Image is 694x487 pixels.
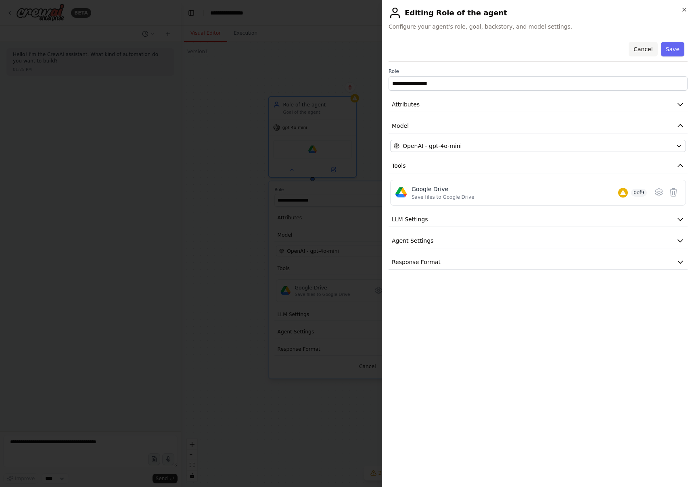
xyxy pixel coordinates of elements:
button: Save [661,42,684,56]
div: Save files to Google Drive [412,194,475,200]
span: Tools [392,162,406,170]
h2: Editing Role of the agent [389,6,688,19]
span: Attributes [392,100,420,108]
span: Response Format [392,258,441,266]
span: OpenAI - gpt-4o-mini [403,142,462,150]
button: LLM Settings [389,212,688,227]
button: Delete tool [666,185,681,200]
button: Agent Settings [389,233,688,248]
button: Tools [389,158,688,173]
img: Google Drive [395,187,407,198]
span: 0 of 9 [631,189,647,197]
span: Configure your agent's role, goal, backstory, and model settings. [389,23,688,31]
span: Agent Settings [392,237,433,245]
span: LLM Settings [392,215,428,223]
div: Google Drive [412,185,475,193]
button: OpenAI - gpt-4o-mini [390,140,686,152]
button: Response Format [389,255,688,270]
label: Role [389,68,688,75]
button: Configure tool [652,185,666,200]
button: Model [389,119,688,133]
button: Cancel [629,42,657,56]
span: Model [392,122,409,130]
button: Attributes [389,97,688,112]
